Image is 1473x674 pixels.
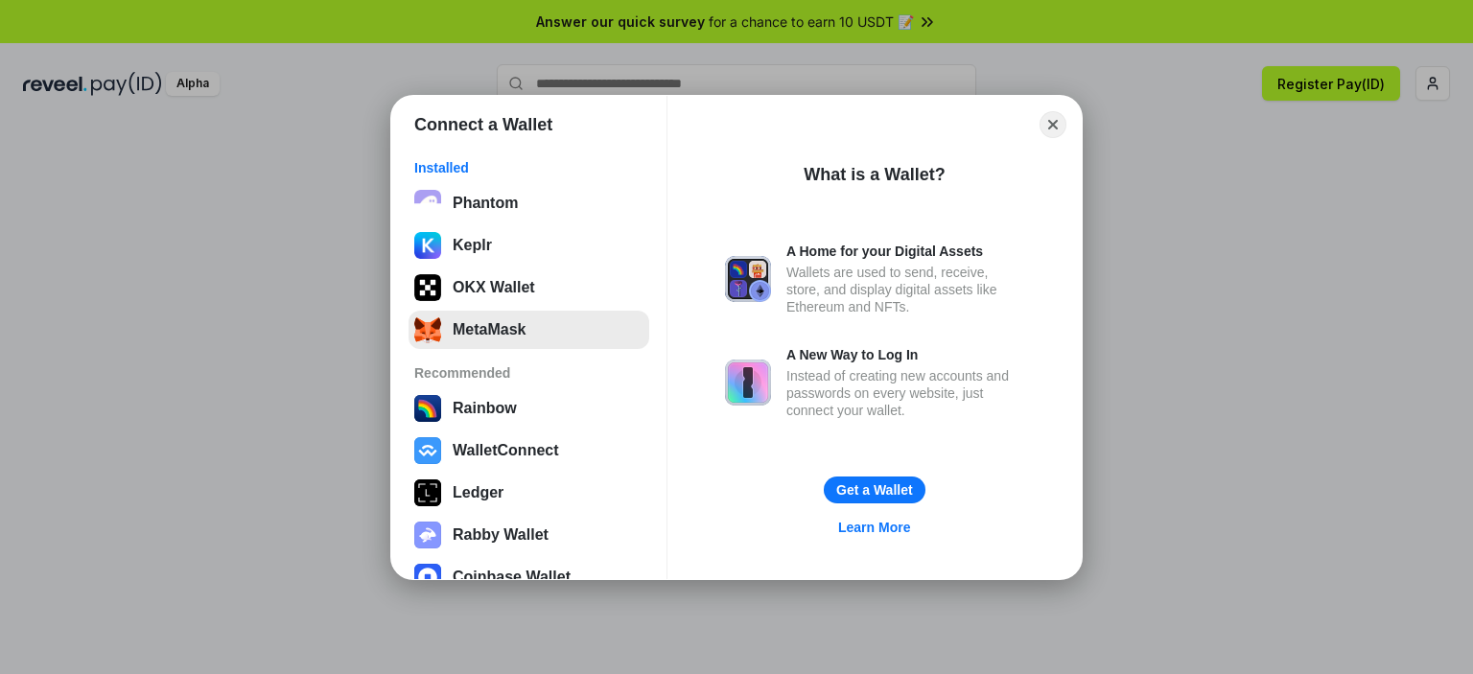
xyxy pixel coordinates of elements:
[414,564,441,591] img: svg+xml,%3Csvg%20width%3D%2228%22%20height%3D%2228%22%20viewBox%3D%220%200%2028%2028%22%20fill%3D...
[453,279,535,296] div: OKX Wallet
[838,519,910,536] div: Learn More
[836,481,913,499] div: Get a Wallet
[414,190,441,217] img: epq2vO3P5aLWl15yRS7Q49p1fHTx2Sgh99jU3kfXv7cnPATIVQHAx5oQs66JWv3SWEjHOsb3kKgmE5WNBxBId7C8gm8wEgOvz...
[409,516,649,554] button: Rabby Wallet
[786,243,1024,260] div: A Home for your Digital Assets
[453,484,503,501] div: Ledger
[414,232,441,259] img: ByMCUfJCc2WaAAAAAElFTkSuQmCC
[786,264,1024,315] div: Wallets are used to send, receive, store, and display digital assets like Ethereum and NFTs.
[409,558,649,596] button: Coinbase Wallet
[1040,111,1066,138] button: Close
[453,442,559,459] div: WalletConnect
[409,311,649,349] button: MetaMask
[725,360,771,406] img: svg+xml,%3Csvg%20xmlns%3D%22http%3A%2F%2Fwww.w3.org%2F2000%2Fsvg%22%20fill%3D%22none%22%20viewBox...
[453,569,571,586] div: Coinbase Wallet
[453,526,549,544] div: Rabby Wallet
[414,316,441,343] img: svg+xml;base64,PHN2ZyB3aWR0aD0iMzUiIGhlaWdodD0iMzQiIHZpZXdCb3g9IjAgMCAzNSAzNCIgZmlsbD0ibm9uZSIgeG...
[414,522,441,548] img: svg+xml,%3Csvg%20xmlns%3D%22http%3A%2F%2Fwww.w3.org%2F2000%2Fsvg%22%20fill%3D%22none%22%20viewBox...
[414,479,441,506] img: svg+xml,%3Csvg%20xmlns%3D%22http%3A%2F%2Fwww.w3.org%2F2000%2Fsvg%22%20width%3D%2228%22%20height%3...
[804,163,945,186] div: What is a Wallet?
[414,364,643,382] div: Recommended
[453,237,492,254] div: Keplr
[725,256,771,302] img: svg+xml,%3Csvg%20xmlns%3D%22http%3A%2F%2Fwww.w3.org%2F2000%2Fsvg%22%20fill%3D%22none%22%20viewBox...
[414,274,441,301] img: 5VZ71FV6L7PA3gg3tXrdQ+DgLhC+75Wq3no69P3MC0NFQpx2lL04Ql9gHK1bRDjsSBIvScBnDTk1WrlGIZBorIDEYJj+rhdgn...
[453,195,518,212] div: Phantom
[786,367,1024,419] div: Instead of creating new accounts and passwords on every website, just connect your wallet.
[414,113,552,136] h1: Connect a Wallet
[827,515,922,540] a: Learn More
[786,346,1024,363] div: A New Way to Log In
[409,184,649,222] button: Phantom
[414,395,441,422] img: svg+xml,%3Csvg%20width%3D%22120%22%20height%3D%22120%22%20viewBox%3D%220%200%20120%20120%22%20fil...
[409,474,649,512] button: Ledger
[414,159,643,176] div: Installed
[824,476,925,503] button: Get a Wallet
[409,389,649,428] button: Rainbow
[414,437,441,464] img: svg+xml,%3Csvg%20width%3D%2228%22%20height%3D%2228%22%20viewBox%3D%220%200%2028%2028%22%20fill%3D...
[453,400,517,417] div: Rainbow
[453,321,526,338] div: MetaMask
[409,268,649,307] button: OKX Wallet
[409,431,649,470] button: WalletConnect
[409,226,649,265] button: Keplr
